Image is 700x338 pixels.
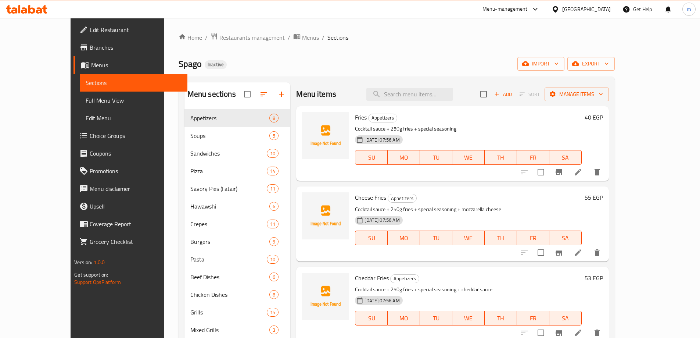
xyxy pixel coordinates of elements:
[520,313,546,324] span: FR
[423,152,449,163] span: TU
[80,74,187,92] a: Sections
[520,152,546,163] span: FR
[74,270,108,280] span: Get support on:
[452,311,485,325] button: WE
[355,231,388,245] button: SU
[302,112,349,159] img: Fries
[190,131,270,140] span: Soups
[74,257,92,267] span: Version:
[355,112,367,123] span: Fries
[549,150,582,165] button: SA
[369,114,397,122] span: Appetizers
[184,198,291,215] div: Hawawshi6
[552,152,579,163] span: SA
[420,311,452,325] button: TU
[533,164,549,180] span: Select to update
[211,33,285,42] a: Restaurants management
[485,150,517,165] button: TH
[549,231,582,245] button: SA
[184,250,291,268] div: Pasta10
[452,231,485,245] button: WE
[358,233,385,243] span: SU
[267,168,278,175] span: 14
[327,33,348,42] span: Sections
[179,33,615,42] nav: breadcrumb
[293,33,319,42] a: Menus
[267,185,278,192] span: 11
[355,285,581,294] p: Cocktail sauce + 250g fries + special seasoning + cheddar sauce
[567,57,615,71] button: export
[562,5,611,13] div: [GEOGRAPHIC_DATA]
[391,152,417,163] span: MO
[485,311,517,325] button: TH
[267,255,279,264] div: items
[585,112,603,122] h6: 40 EGP
[687,5,691,13] span: m
[80,109,187,127] a: Edit Menu
[491,89,515,100] span: Add item
[73,56,187,74] a: Menus
[517,231,549,245] button: FR
[267,308,279,317] div: items
[269,325,279,334] div: items
[267,309,278,316] span: 15
[574,328,582,337] a: Edit menu item
[358,152,385,163] span: SU
[390,274,419,283] div: Appetizers
[269,131,279,140] div: items
[219,33,285,42] span: Restaurants management
[493,90,513,99] span: Add
[73,145,187,162] a: Coupons
[73,215,187,233] a: Coverage Report
[270,203,278,210] span: 6
[184,162,291,180] div: Pizza14
[90,237,182,246] span: Grocery Checklist
[205,61,227,68] span: Inactive
[488,233,514,243] span: TH
[388,194,416,203] span: Appetizers
[190,184,267,193] span: Savory Pies (Fatair)
[549,311,582,325] button: SA
[355,311,388,325] button: SU
[533,245,549,260] span: Select to update
[86,114,182,122] span: Edit Menu
[515,89,545,100] span: Select section first
[355,192,386,203] span: Cheese Fries
[267,184,279,193] div: items
[423,233,449,243] span: TU
[476,86,491,102] span: Select section
[190,325,270,334] div: Mixed Grills
[455,313,482,324] span: WE
[190,273,270,281] span: Beef Dishes
[269,237,279,246] div: items
[270,132,278,139] span: 5
[74,277,121,287] a: Support.OpsPlatform
[455,233,482,243] span: WE
[485,231,517,245] button: TH
[190,220,267,228] span: Crepes
[86,96,182,105] span: Full Menu View
[190,114,270,122] span: Appetizers
[190,167,267,175] span: Pizza
[190,237,270,246] span: Burgers
[391,313,417,324] span: MO
[574,248,582,257] a: Edit menu item
[73,21,187,39] a: Edit Restaurant
[267,167,279,175] div: items
[355,273,389,284] span: Cheddar Fries
[73,198,187,215] a: Upsell
[184,268,291,286] div: Beef Dishes6
[190,149,267,158] span: Sandwiches
[517,150,549,165] button: FR
[355,150,388,165] button: SU
[190,308,267,317] span: Grills
[90,184,182,193] span: Menu disclaimer
[90,43,182,52] span: Branches
[73,162,187,180] a: Promotions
